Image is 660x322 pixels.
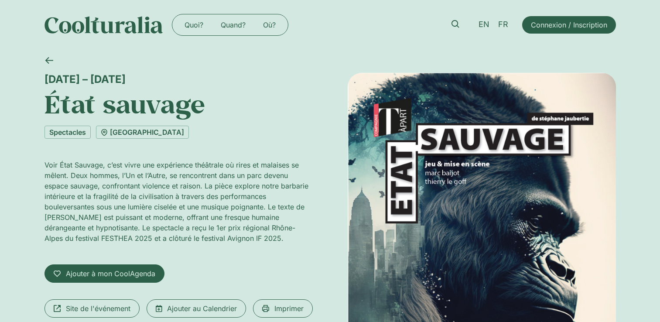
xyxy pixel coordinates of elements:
[474,18,494,31] a: EN
[531,20,607,30] span: Connexion / Inscription
[479,20,489,29] span: EN
[253,299,313,318] a: Imprimer
[44,73,313,86] div: [DATE] – [DATE]
[44,160,313,243] p: Voir État Sauvage, c’est vivre une expérience théâtrale où rires et malaises se mêlent. Deux homm...
[66,303,130,314] span: Site de l'événement
[66,268,155,279] span: Ajouter à mon CoolAgenda
[254,18,284,32] a: Où?
[274,303,304,314] span: Imprimer
[44,264,164,283] a: Ajouter à mon CoolAgenda
[44,89,313,119] h1: État sauvage
[167,303,237,314] span: Ajouter au Calendrier
[176,18,212,32] a: Quoi?
[147,299,246,318] a: Ajouter au Calendrier
[498,20,508,29] span: FR
[44,299,140,318] a: Site de l'événement
[44,126,91,139] a: Spectacles
[212,18,254,32] a: Quand?
[176,18,284,32] nav: Menu
[522,16,616,34] a: Connexion / Inscription
[96,126,189,139] a: [GEOGRAPHIC_DATA]
[494,18,513,31] a: FR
